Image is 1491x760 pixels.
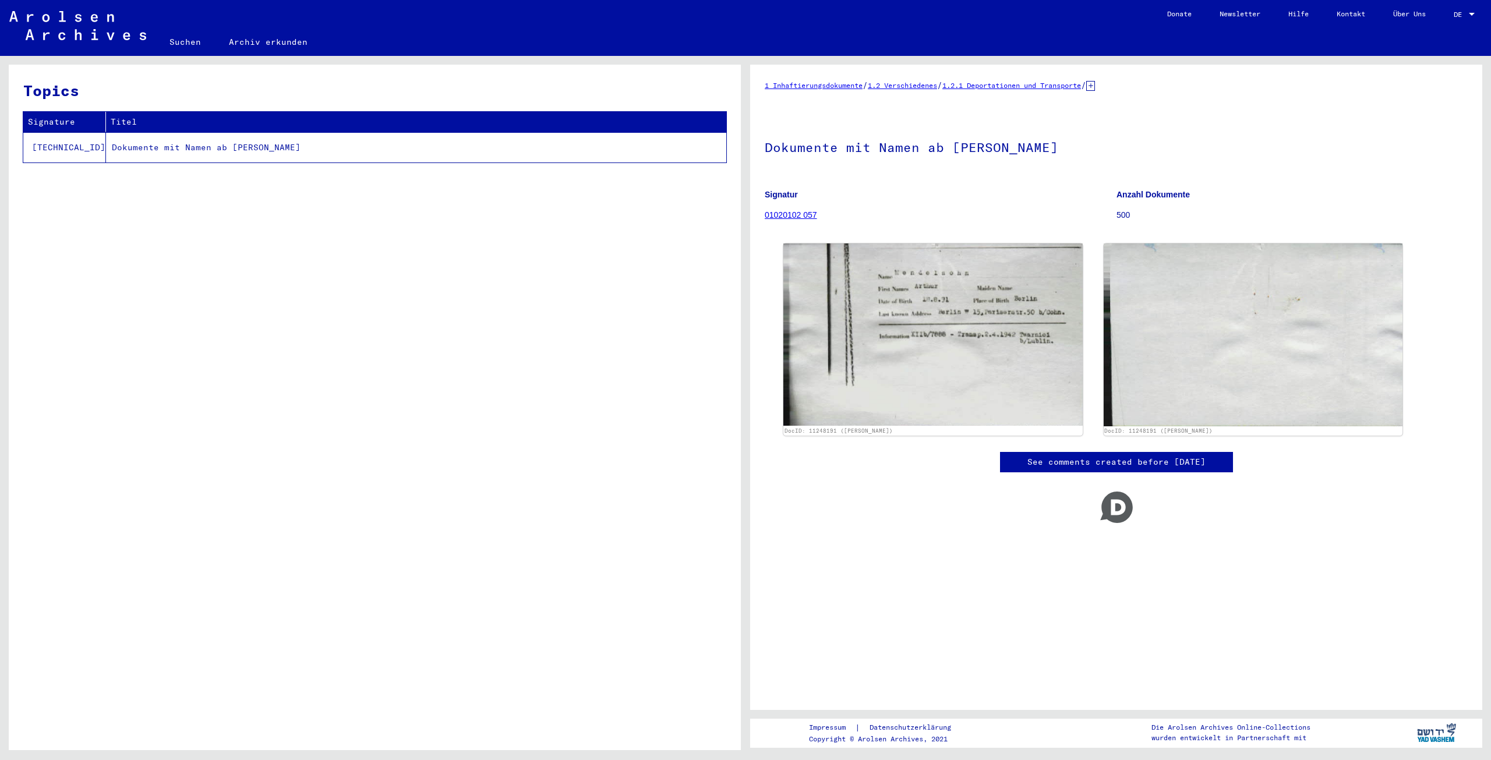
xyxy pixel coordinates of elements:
[785,427,893,434] a: DocID: 11248191 ([PERSON_NAME])
[765,121,1468,172] h1: Dokumente mit Namen ab [PERSON_NAME]
[863,80,868,90] span: /
[1027,456,1206,468] a: See comments created before [DATE]
[215,28,321,56] a: Archiv erkunden
[809,722,855,734] a: Impressum
[860,722,965,734] a: Datenschutzerklärung
[1454,10,1467,19] span: DE
[783,243,1083,426] img: 001.jpg
[23,79,726,102] h3: Topics
[9,11,146,40] img: Arolsen_neg.svg
[156,28,215,56] a: Suchen
[106,112,726,132] th: Titel
[1104,243,1403,426] img: 002.jpg
[1117,190,1190,199] b: Anzahl Dokumente
[809,722,965,734] div: |
[765,210,817,220] a: 01020102 057
[1117,209,1468,221] p: 500
[1415,718,1458,747] img: yv_logo.png
[1104,427,1213,434] a: DocID: 11248191 ([PERSON_NAME])
[765,190,798,199] b: Signatur
[1151,733,1310,743] p: wurden entwickelt in Partnerschaft mit
[765,81,863,90] a: 1 Inhaftierungsdokumente
[1081,80,1086,90] span: /
[23,132,106,162] td: [TECHNICAL_ID]
[106,132,726,162] td: Dokumente mit Namen ab [PERSON_NAME]
[937,80,942,90] span: /
[942,81,1081,90] a: 1.2.1 Deportationen und Transporte
[868,81,937,90] a: 1.2 Verschiedenes
[23,112,106,132] th: Signature
[809,734,965,744] p: Copyright © Arolsen Archives, 2021
[1151,722,1310,733] p: Die Arolsen Archives Online-Collections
